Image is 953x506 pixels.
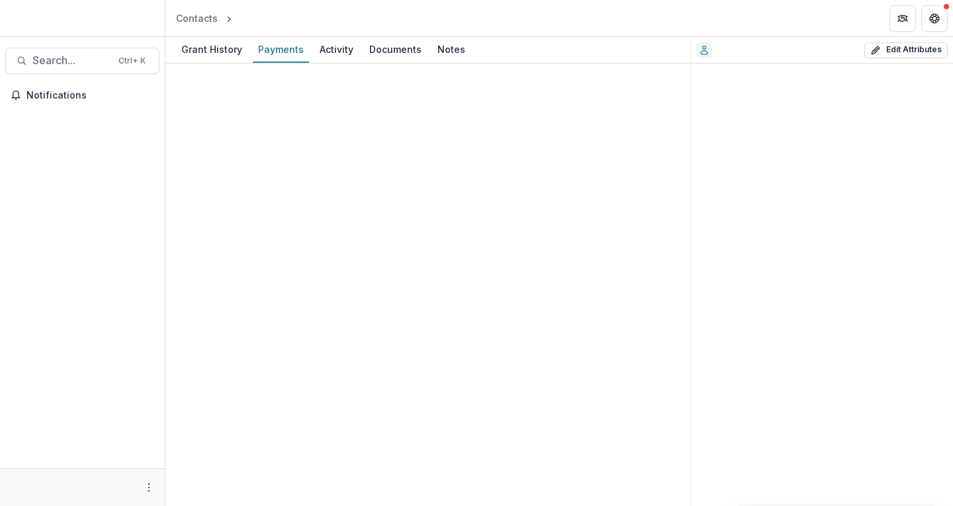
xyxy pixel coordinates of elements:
[171,9,291,28] nav: breadcrumb
[176,11,218,25] div: Contacts
[314,37,359,63] a: Activity
[32,54,111,67] span: Search...
[26,90,154,101] span: Notifications
[5,85,159,106] button: Notifications
[432,37,471,63] a: Notes
[314,40,359,59] div: Activity
[253,37,309,63] a: Payments
[176,37,248,63] a: Grant History
[921,5,948,32] button: Get Help
[141,480,157,495] button: More
[864,42,948,58] button: Edit Attributes
[171,9,223,28] a: Contacts
[253,40,309,59] div: Payments
[364,37,427,63] a: Documents
[364,40,427,59] div: Documents
[432,40,471,59] div: Notes
[889,5,916,32] button: Partners
[116,54,148,68] div: Ctrl + K
[176,40,248,59] div: Grant History
[5,48,159,74] button: Search...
